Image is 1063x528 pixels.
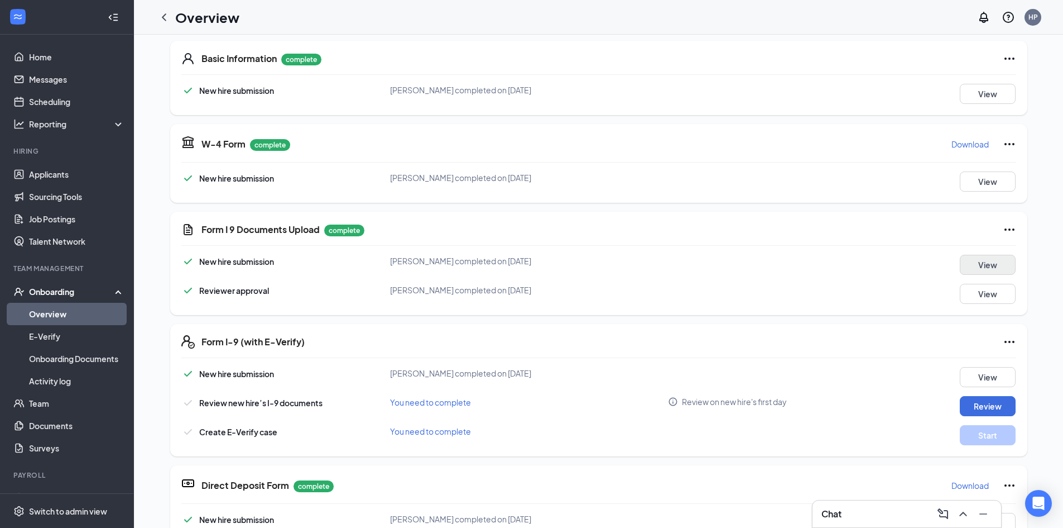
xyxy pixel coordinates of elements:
p: complete [294,481,334,492]
div: Hiring [13,146,122,156]
svg: Notifications [977,11,990,24]
svg: Minimize [977,507,990,521]
span: [PERSON_NAME] completed on [DATE] [390,285,531,295]
svg: ChevronUp [956,507,970,521]
a: Surveys [29,437,124,459]
h5: W-4 Form [201,138,246,150]
svg: TaxGovernmentIcon [181,135,195,149]
h5: Form I 9 Documents Upload [201,223,320,236]
span: Review on new hire's first day [682,396,787,407]
a: Applicants [29,163,124,185]
button: View [960,172,1016,192]
svg: ChevronLeft [157,11,171,24]
p: complete [324,225,364,236]
span: [PERSON_NAME] completed on [DATE] [390,256,531,266]
a: Documents [29,415,124,437]
a: Home [29,46,124,68]
div: Reporting [29,118,125,130]
button: ChevronUp [954,505,972,523]
svg: Checkmark [181,284,195,297]
svg: Info [668,397,678,407]
button: Minimize [974,505,992,523]
a: Job Postings [29,208,124,230]
svg: Ellipses [1003,223,1016,236]
button: ComposeMessage [934,505,952,523]
a: Sourcing Tools [29,185,124,208]
p: complete [250,139,290,151]
h5: Form I-9 (with E-Verify) [201,336,305,348]
svg: User [181,52,195,65]
a: Overview [29,303,124,325]
h5: Direct Deposit Form [201,479,289,492]
span: You need to complete [390,426,471,436]
a: PayrollCrown [29,487,124,510]
button: Download [951,135,989,153]
div: Payroll [13,470,122,480]
span: [PERSON_NAME] completed on [DATE] [390,173,531,183]
h1: Overview [175,8,239,27]
button: View [960,84,1016,104]
svg: Checkmark [181,255,195,268]
a: E-Verify [29,325,124,348]
svg: WorkstreamLogo [12,11,23,22]
span: New hire submission [199,256,274,267]
button: Download [951,477,989,494]
p: Download [951,139,989,150]
svg: CustomFormIcon [181,223,195,236]
svg: FormI9EVerifyIcon [181,335,195,349]
button: View [960,255,1016,275]
p: Download [951,480,989,491]
span: [PERSON_NAME] completed on [DATE] [390,514,531,524]
svg: Checkmark [181,367,195,380]
span: New hire submission [199,173,274,183]
a: Messages [29,68,124,91]
svg: Analysis [13,118,25,130]
span: New hire submission [199,85,274,96]
p: complete [281,54,321,65]
div: Open Intercom Messenger [1025,490,1052,517]
svg: DirectDepositIcon [181,477,195,490]
div: HP [1028,12,1038,22]
span: New hire submission [199,369,274,379]
svg: Checkmark [181,513,195,526]
h5: Basic Information [201,53,277,65]
a: Scheduling [29,91,124,113]
a: Team [29,392,124,415]
span: You need to complete [390,397,471,407]
svg: UserCheck [13,286,25,297]
a: Onboarding Documents [29,348,124,370]
h3: Chat [821,508,841,520]
button: View [960,284,1016,304]
button: Review [960,396,1016,416]
svg: Settings [13,506,25,517]
button: Start [960,425,1016,445]
svg: Checkmark [181,172,195,185]
div: Team Management [13,264,122,273]
span: Review new hire’s I-9 documents [199,398,323,408]
svg: QuestionInfo [1002,11,1015,24]
svg: Checkmark [181,425,195,439]
span: Reviewer approval [199,286,269,296]
button: View [960,367,1016,387]
span: New hire submission [199,515,274,525]
div: Onboarding [29,286,115,297]
span: [PERSON_NAME] completed on [DATE] [390,85,531,95]
a: Activity log [29,370,124,392]
svg: Ellipses [1003,137,1016,151]
div: Switch to admin view [29,506,107,517]
svg: ComposeMessage [936,507,950,521]
svg: Collapse [108,12,119,23]
svg: Checkmark [181,84,195,97]
a: Talent Network [29,230,124,253]
svg: Ellipses [1003,335,1016,349]
svg: Ellipses [1003,479,1016,492]
svg: Checkmark [181,396,195,410]
span: Create E-Verify case [199,427,277,437]
svg: Ellipses [1003,52,1016,65]
span: [PERSON_NAME] completed on [DATE] [390,368,531,378]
